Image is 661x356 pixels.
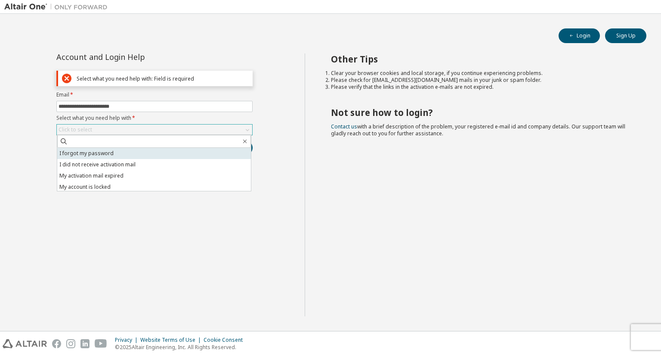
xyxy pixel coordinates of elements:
[115,337,140,344] div: Privacy
[77,75,249,82] div: Select what you need help with: Field is required
[57,125,252,135] div: Click to select
[59,126,92,133] div: Click to select
[331,70,631,77] li: Clear your browser cookies and local storage, if you continue experiencing problems.
[56,91,253,98] label: Email
[331,84,631,91] li: Please verify that the links in the activation e-mails are not expired.
[331,107,631,118] h2: Not sure how to login?
[331,123,357,130] a: Contact us
[204,337,248,344] div: Cookie Consent
[56,115,253,122] label: Select what you need help with
[52,339,61,348] img: facebook.svg
[605,28,646,43] button: Sign Up
[559,28,600,43] button: Login
[56,53,213,60] div: Account and Login Help
[331,53,631,65] h2: Other Tips
[331,123,625,137] span: with a brief description of the problem, your registered e-mail id and company details. Our suppo...
[140,337,204,344] div: Website Terms of Use
[80,339,90,348] img: linkedin.svg
[57,148,251,159] li: I forgot my password
[3,339,47,348] img: altair_logo.svg
[115,344,248,351] p: © 2025 Altair Engineering, Inc. All Rights Reserved.
[66,339,75,348] img: instagram.svg
[331,77,631,84] li: Please check for [EMAIL_ADDRESS][DOMAIN_NAME] mails in your junk or spam folder.
[95,339,107,348] img: youtube.svg
[4,3,112,11] img: Altair One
